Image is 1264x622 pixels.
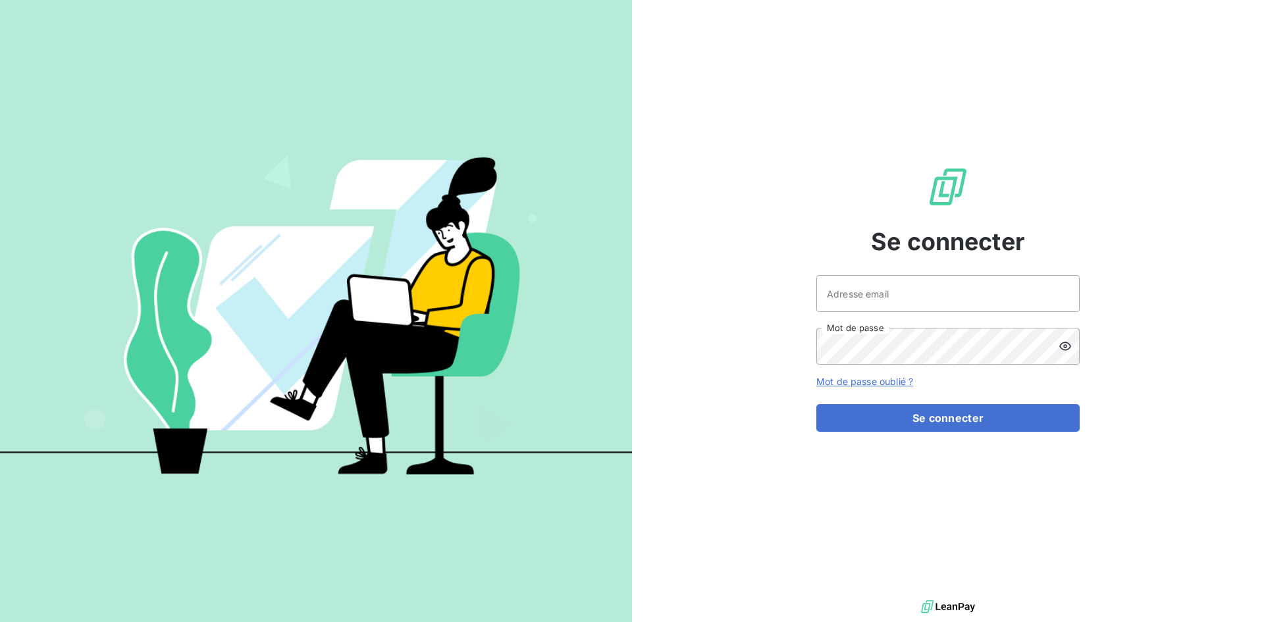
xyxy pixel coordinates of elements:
[871,224,1025,259] span: Se connecter
[816,376,913,387] a: Mot de passe oublié ?
[927,166,969,208] img: Logo LeanPay
[816,404,1080,432] button: Se connecter
[921,597,975,617] img: logo
[816,275,1080,312] input: placeholder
